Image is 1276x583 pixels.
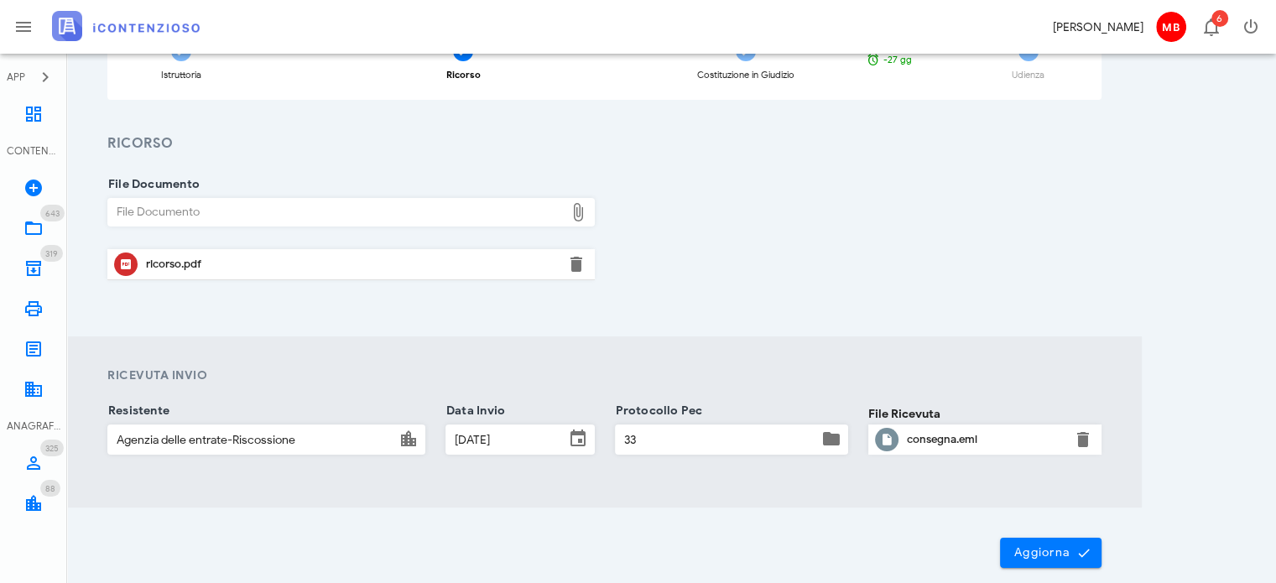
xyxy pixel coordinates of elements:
[40,480,60,497] span: Distintivo
[1211,10,1228,27] span: Distintivo
[1012,70,1044,80] div: Udienza
[1000,538,1102,568] button: Aggiorna
[907,426,1063,453] div: Clicca per aprire un'anteprima del file o scaricarlo
[146,258,556,271] div: ricorso.pdf
[114,252,138,276] button: Clicca per aprire un'anteprima del file o scaricarlo
[907,433,1063,446] div: consegna.eml
[616,425,818,454] input: Protocollo Pec
[40,245,63,262] span: Distintivo
[875,428,898,451] button: Clicca per aprire un'anteprima del file o scaricarlo
[697,70,794,80] div: Costituzione in Giudizio
[441,403,505,419] label: Data Invio
[1156,12,1186,42] span: MB
[146,251,556,278] div: Clicca per aprire un'anteprima del file o scaricarlo
[868,405,940,423] label: File Ricevuta
[611,403,703,419] label: Protocollo Pec
[107,367,1102,384] h4: Ricevuta Invio
[45,208,60,219] span: 643
[446,70,481,80] div: Ricorso
[1053,18,1143,36] div: [PERSON_NAME]
[161,70,201,80] div: Istruttoria
[7,419,60,434] div: ANAGRAFICA
[883,55,912,65] span: -27 gg
[40,440,64,456] span: Distintivo
[45,248,58,259] span: 319
[45,443,59,454] span: 325
[108,425,395,454] input: Resistente
[1013,545,1088,560] span: Aggiorna
[108,199,565,226] div: File Documento
[40,205,65,221] span: Distintivo
[103,403,169,419] label: Resistente
[52,11,200,41] img: logo-text-2x.png
[566,254,586,274] button: Elimina
[103,176,200,193] label: File Documento
[107,133,1102,154] h3: Ricorso
[7,143,60,159] div: CONTENZIOSO
[1190,7,1231,47] button: Distintivo
[1073,429,1093,450] button: Elimina
[45,483,55,494] span: 88
[1150,7,1190,47] button: MB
